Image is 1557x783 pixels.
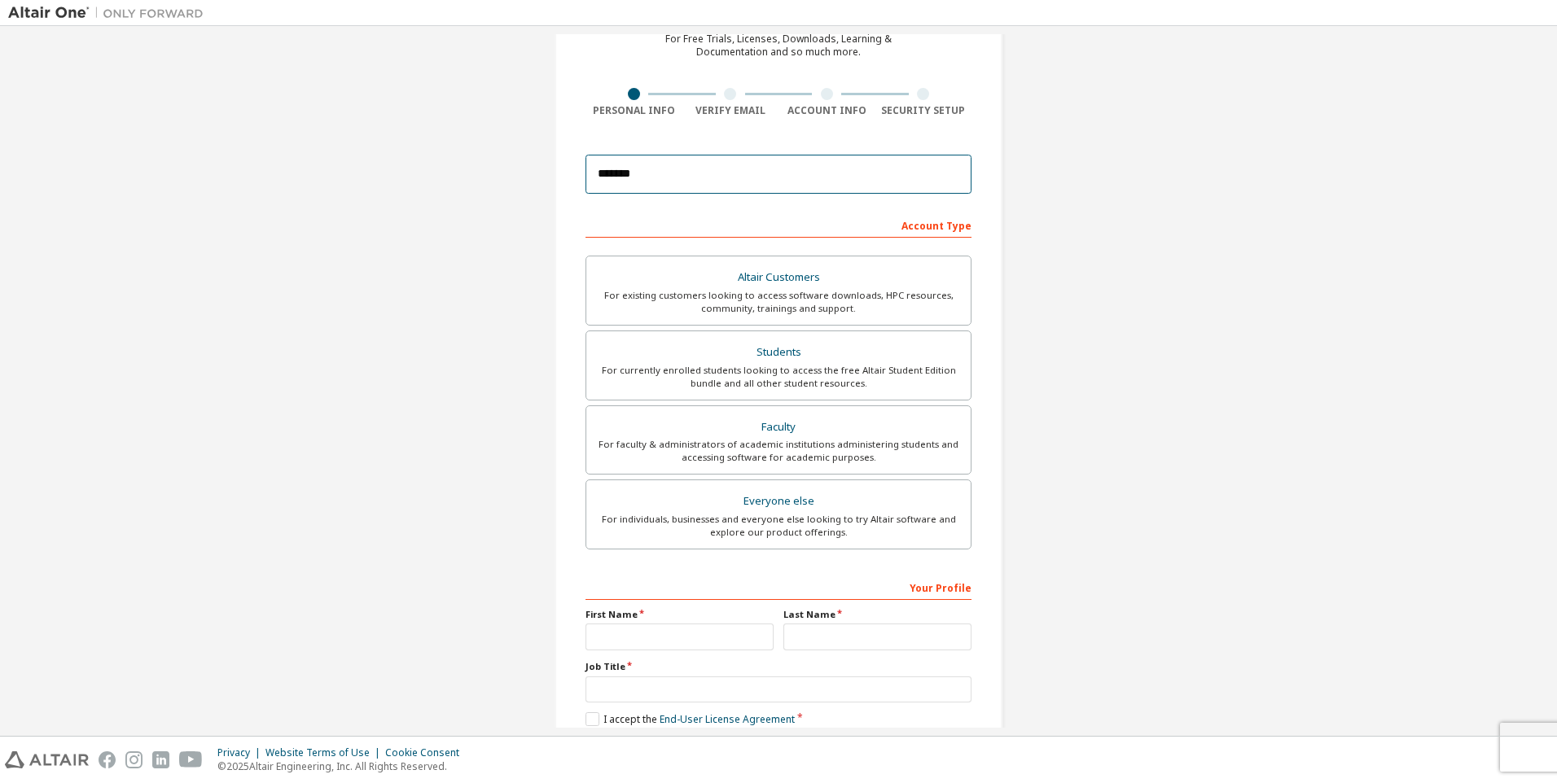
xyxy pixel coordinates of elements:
[217,746,265,759] div: Privacy
[596,416,961,439] div: Faculty
[586,104,682,117] div: Personal Info
[586,608,774,621] label: First Name
[179,751,203,768] img: youtube.svg
[682,104,779,117] div: Verify Email
[665,33,892,59] div: For Free Trials, Licenses, Downloads, Learning & Documentation and so much more.
[5,751,89,768] img: altair_logo.svg
[596,490,961,513] div: Everyone else
[265,746,385,759] div: Website Terms of Use
[783,608,971,621] label: Last Name
[385,746,469,759] div: Cookie Consent
[660,712,795,726] a: End-User License Agreement
[152,751,169,768] img: linkedin.svg
[586,660,971,673] label: Job Title
[8,5,212,21] img: Altair One
[586,712,795,726] label: I accept the
[596,341,961,364] div: Students
[596,438,961,464] div: For faculty & administrators of academic institutions administering students and accessing softwa...
[596,513,961,539] div: For individuals, businesses and everyone else looking to try Altair software and explore our prod...
[596,364,961,390] div: For currently enrolled students looking to access the free Altair Student Edition bundle and all ...
[217,759,469,773] p: © 2025 Altair Engineering, Inc. All Rights Reserved.
[125,751,143,768] img: instagram.svg
[586,574,971,600] div: Your Profile
[875,104,972,117] div: Security Setup
[586,212,971,238] div: Account Type
[778,104,875,117] div: Account Info
[596,266,961,289] div: Altair Customers
[596,289,961,315] div: For existing customers looking to access software downloads, HPC resources, community, trainings ...
[99,751,116,768] img: facebook.svg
